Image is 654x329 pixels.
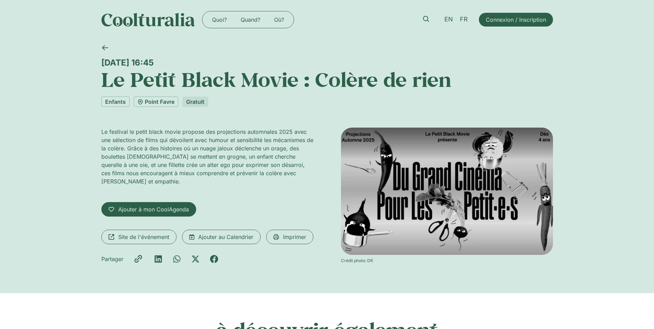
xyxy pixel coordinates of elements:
a: Enfants [101,97,130,107]
span: Connexion / Inscription [486,16,546,24]
h1: Le Petit Black Movie : Colère de rien [101,68,553,91]
div: [DATE] 16:45 [101,58,553,68]
a: FR [456,14,471,24]
div: Partager [101,255,123,263]
span: Imprimer [283,233,306,241]
a: Ajouter à mon CoolAgenda [101,202,196,217]
div: Crédit photo: DR [341,258,553,264]
a: Connexion / Inscription [479,13,553,27]
a: Quoi? [205,14,234,25]
a: Quand? [234,14,267,25]
span: FR [460,16,468,23]
p: Le festival le petit black movie propose des projections automnales 2025 avec une sélection de fi... [101,128,313,186]
div: Partager sur whatsapp [173,255,181,263]
div: Gratuit [182,97,208,107]
span: Ajouter à mon CoolAgenda [118,205,189,213]
a: Où? [267,14,291,25]
a: Ajouter au Calendrier [182,230,261,244]
a: Point Favre [134,97,178,107]
nav: Menu [205,14,291,25]
a: EN [441,14,456,24]
div: Partager sur facebook [210,255,218,263]
div: Partager sur linkedin [154,255,162,263]
a: Site de l'événement [101,230,177,244]
div: Partager sur x-twitter [191,255,200,263]
span: EN [444,16,453,23]
span: Site de l'événement [118,233,169,241]
span: Ajouter au Calendrier [198,233,253,241]
a: Imprimer [266,230,313,244]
